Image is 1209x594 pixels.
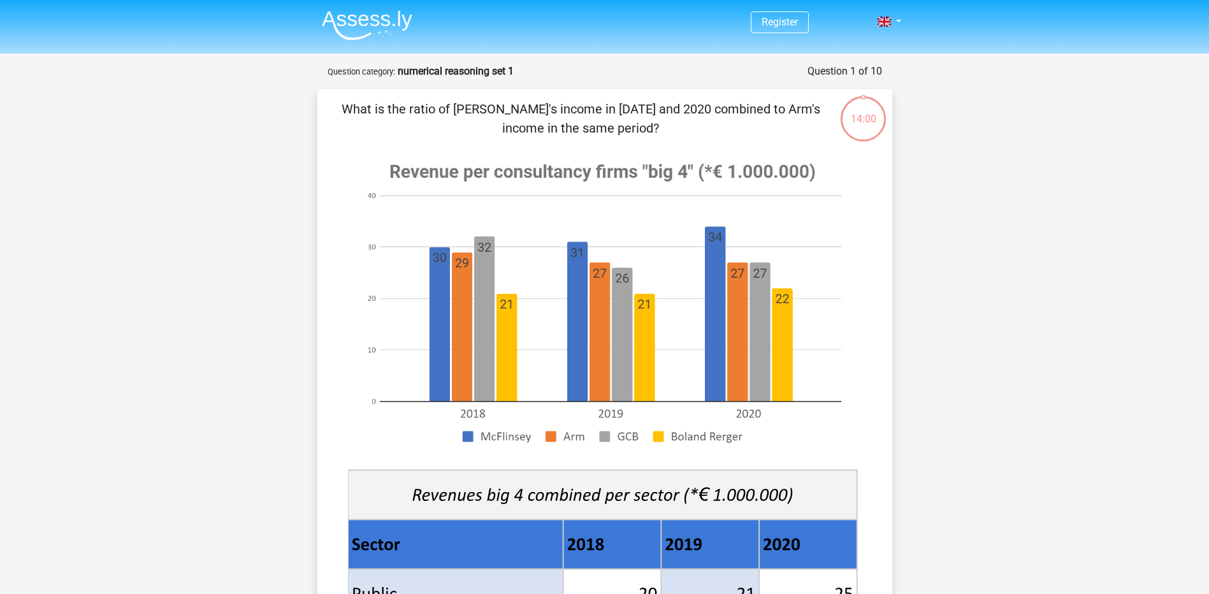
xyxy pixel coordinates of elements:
[807,64,882,79] div: Question 1 of 10
[338,99,824,138] p: What is the ratio of [PERSON_NAME]'s income in [DATE] and 2020 combined to Arm's income in the sa...
[322,10,412,40] img: Assessly
[762,16,798,28] a: Register
[328,67,395,76] small: Question category:
[839,95,887,127] div: 14:00
[398,65,514,77] strong: numerical reasoning set 1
